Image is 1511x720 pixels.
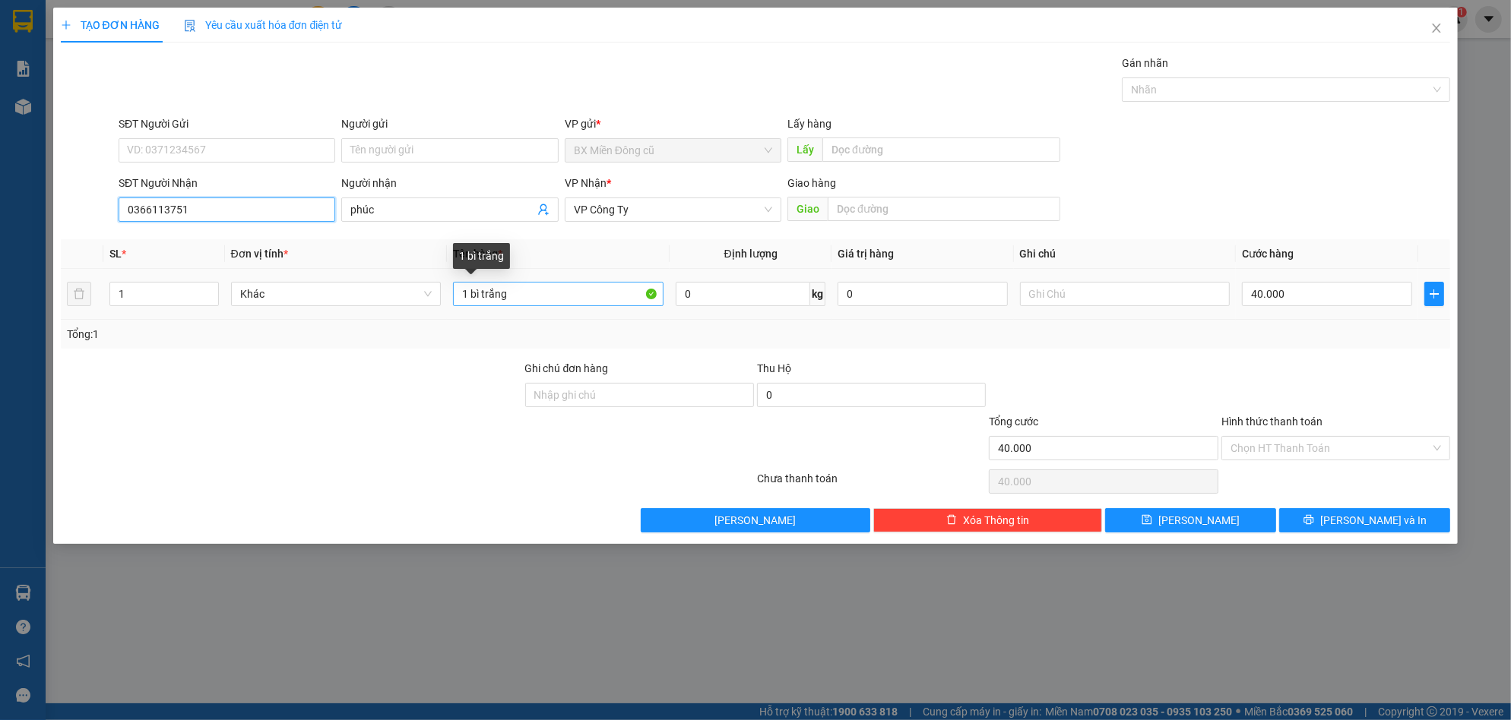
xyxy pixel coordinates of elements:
[565,177,607,189] span: VP Nhận
[574,198,772,221] span: VP Công Ty
[810,282,825,306] span: kg
[119,175,335,191] div: SĐT Người Nhận
[963,512,1029,529] span: Xóa Thông tin
[565,115,781,132] div: VP gửi
[38,108,187,122] span: VP Công Ty -
[1279,508,1450,532] button: printer[PERSON_NAME] và In
[240,283,432,305] span: Khác
[67,326,584,343] div: Tổng: 1
[1424,282,1444,306] button: plus
[1020,282,1231,306] input: Ghi Chú
[574,139,772,162] span: BX Miền Đông cũ
[6,11,52,80] img: logo
[6,108,187,122] span: Nhận:
[111,108,187,122] span: 0935662441 -
[1430,22,1443,34] span: close
[537,204,550,216] span: user-add
[1142,514,1152,526] span: save
[109,248,122,260] span: SL
[1304,514,1314,526] span: printer
[6,87,28,102] span: Gửi:
[838,282,1008,306] input: 0
[453,282,664,306] input: VD: Bàn, Ghế
[1122,57,1168,69] label: Gán nhãn
[1415,8,1458,50] button: Close
[61,19,160,31] span: TẠO ĐƠN HÀNG
[61,20,71,30] span: plus
[787,197,828,221] span: Giao
[715,512,797,529] span: [PERSON_NAME]
[341,115,558,132] div: Người gửi
[341,175,558,191] div: Người nhận
[1158,512,1240,529] span: [PERSON_NAME]
[1425,288,1443,300] span: plus
[54,8,206,51] strong: CÔNG TY CP BÌNH TÂM
[787,137,822,162] span: Lấy
[838,248,894,260] span: Giá trị hàng
[989,415,1038,428] span: Tổng cước
[453,243,510,269] div: 1 bì trắng
[787,177,836,189] span: Giao hàng
[828,197,1060,221] input: Dọc đường
[54,53,206,82] span: BX Miền Đông cũ ĐT:
[787,118,832,130] span: Lấy hàng
[873,508,1102,532] button: deleteXóa Thông tin
[1242,248,1294,260] span: Cước hàng
[54,53,206,82] span: 0919 110 458
[822,137,1060,162] input: Dọc đường
[641,508,870,532] button: [PERSON_NAME]
[184,20,196,32] img: icon
[525,362,609,374] label: Ghi chú đơn hàng
[525,383,754,407] input: Ghi chú đơn hàng
[1105,508,1276,532] button: save[PERSON_NAME]
[28,87,130,102] span: BX Miền Đông cũ -
[1221,415,1323,428] label: Hình thức thanh toán
[1014,239,1237,269] th: Ghi chú
[946,514,957,526] span: delete
[1320,512,1427,529] span: [PERSON_NAME] và In
[757,362,791,374] span: Thu Hộ
[67,282,91,306] button: delete
[755,470,987,497] div: Chưa thanh toán
[184,19,343,31] span: Yêu cầu xuất hóa đơn điện tử
[119,115,335,132] div: SĐT Người Gửi
[724,248,778,260] span: Định lượng
[231,248,288,260] span: Đơn vị tính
